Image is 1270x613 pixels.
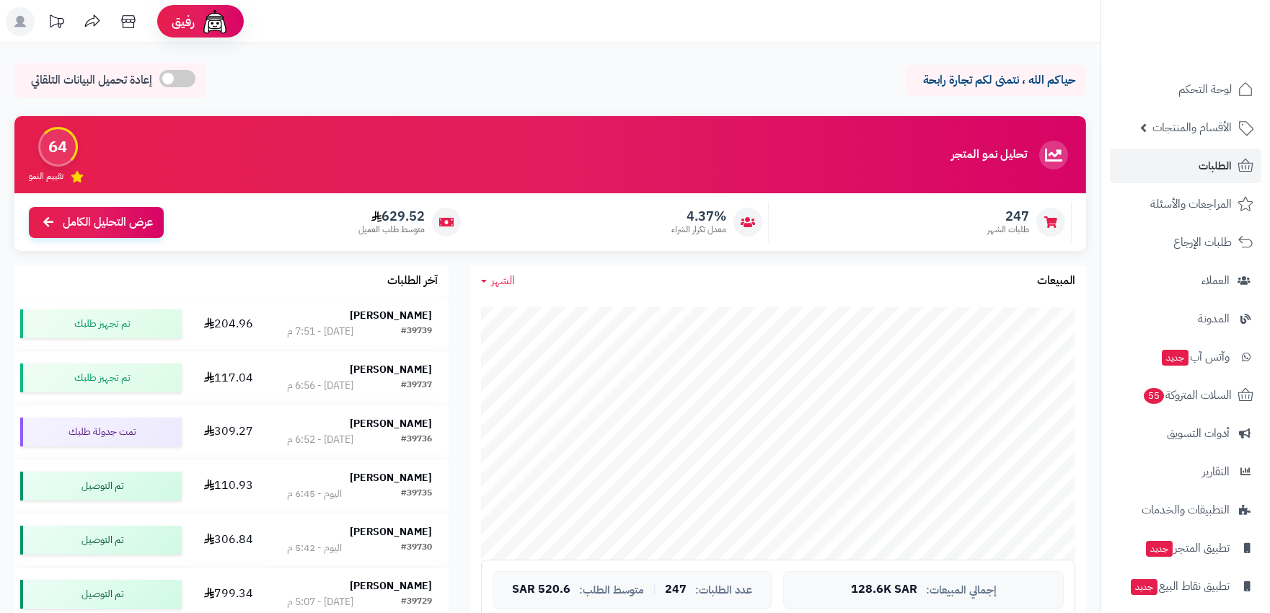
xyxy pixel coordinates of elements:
[1110,416,1261,451] a: أدوات التسويق
[1110,493,1261,527] a: التطبيقات والخدمات
[1037,275,1075,288] h3: المبيعات
[1152,118,1232,138] span: الأقسام والمنتجات
[1143,387,1165,404] span: 55
[1110,301,1261,336] a: المدونة
[20,580,182,609] div: تم التوصيل
[1110,225,1261,260] a: طلبات الإرجاع
[513,583,571,596] span: 520.6 SAR
[653,584,657,595] span: |
[481,273,515,289] a: الشهر
[671,224,726,236] span: معدل تكرار الشراء
[1199,156,1232,176] span: الطلبات
[350,308,432,323] strong: [PERSON_NAME]
[350,416,432,431] strong: [PERSON_NAME]
[401,541,432,555] div: #39730
[1202,462,1230,482] span: التقارير
[851,583,917,596] span: 128.6K SAR
[1110,149,1261,183] a: الطلبات
[358,224,425,236] span: متوسط طلب العميل
[287,325,353,339] div: [DATE] - 7:51 م
[1178,79,1232,100] span: لوحة التحكم
[1146,541,1173,557] span: جديد
[188,351,270,405] td: 117.04
[401,595,432,609] div: #39729
[287,379,353,393] div: [DATE] - 6:56 م
[987,208,1029,224] span: 247
[20,526,182,555] div: تم التوصيل
[401,487,432,501] div: #39735
[20,363,182,392] div: تم تجهيز طلبك
[358,208,425,224] span: 629.52
[1160,347,1230,367] span: وآتس آب
[951,149,1027,162] h3: تحليل نمو المتجر
[29,170,63,182] span: تقييم النمو
[1173,232,1232,252] span: طلبات الإرجاع
[1131,579,1157,595] span: جديد
[1110,531,1261,565] a: تطبيق المتجرجديد
[1110,454,1261,489] a: التقارير
[1110,569,1261,604] a: تطبيق نقاط البيعجديد
[38,7,74,40] a: تحديثات المنصة
[1110,340,1261,374] a: وآتس آبجديد
[287,541,342,555] div: اليوم - 5:42 م
[926,584,997,596] span: إجمالي المبيعات:
[63,214,153,231] span: عرض التحليل الكامل
[350,578,432,594] strong: [PERSON_NAME]
[20,472,182,500] div: تم التوصيل
[696,584,753,596] span: عدد الطلبات:
[29,207,164,238] a: عرض التحليل الكامل
[580,584,645,596] span: متوسط الطلب:
[1110,72,1261,107] a: لوحة التحكم
[491,272,515,289] span: الشهر
[387,275,438,288] h3: آخر الطلبات
[401,325,432,339] div: #39739
[172,13,195,30] span: رفيق
[666,583,687,596] span: 247
[287,487,342,501] div: اليوم - 6:45 م
[188,513,270,567] td: 306.84
[350,524,432,539] strong: [PERSON_NAME]
[1172,27,1256,58] img: logo-2.png
[1198,309,1230,329] span: المدونة
[1110,187,1261,221] a: المراجعات والأسئلة
[917,72,1075,89] p: حياكم الله ، نتمنى لكم تجارة رابحة
[1110,378,1261,413] a: السلات المتروكة55
[1142,385,1232,405] span: السلات المتروكة
[987,224,1029,236] span: طلبات الشهر
[1201,270,1230,291] span: العملاء
[188,297,270,350] td: 204.96
[1145,538,1230,558] span: تطبيق المتجر
[401,379,432,393] div: #39737
[287,433,353,447] div: [DATE] - 6:52 م
[350,470,432,485] strong: [PERSON_NAME]
[1129,576,1230,596] span: تطبيق نقاط البيع
[1162,350,1189,366] span: جديد
[188,405,270,459] td: 309.27
[401,433,432,447] div: #39736
[1167,423,1230,444] span: أدوات التسويق
[287,595,353,609] div: [DATE] - 5:07 م
[20,418,182,446] div: تمت جدولة طلبك
[1142,500,1230,520] span: التطبيقات والخدمات
[200,7,229,36] img: ai-face.png
[31,72,152,89] span: إعادة تحميل البيانات التلقائي
[188,459,270,513] td: 110.93
[1110,263,1261,298] a: العملاء
[20,309,182,338] div: تم تجهيز طلبك
[1150,194,1232,214] span: المراجعات والأسئلة
[350,362,432,377] strong: [PERSON_NAME]
[671,208,726,224] span: 4.37%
